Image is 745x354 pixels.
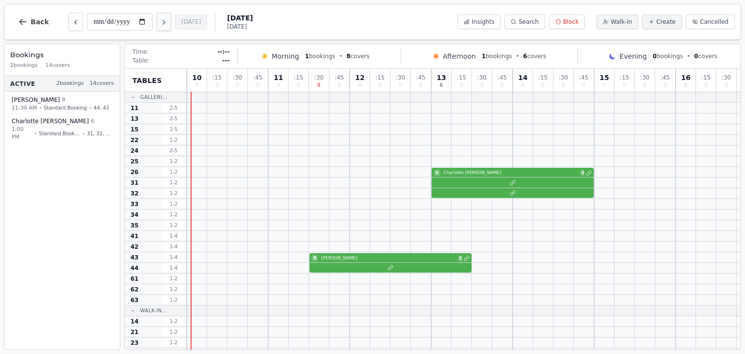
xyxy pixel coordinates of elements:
span: : 15 [294,75,303,80]
span: --:-- [217,48,229,56]
span: Insights [471,18,494,26]
span: 1 - 2 [162,339,185,346]
span: 0 [358,83,361,88]
span: [DATE] [227,13,253,23]
span: : 45 [661,75,670,80]
button: Previous day [68,13,83,31]
span: 1 - 2 [162,200,185,208]
span: 0 [562,83,565,88]
span: 26 [130,168,139,176]
span: 14 covers [90,80,114,88]
span: 1 - 4 [162,243,185,250]
button: Cancelled [686,15,735,29]
span: 31, 32, 26 [87,129,111,137]
span: 1 - 4 [162,264,185,272]
span: Standard Booking [39,129,80,137]
span: 6 [434,170,440,177]
span: 0 [725,83,728,88]
span: 11 [130,104,139,112]
span: 0 [664,83,666,88]
span: 0 [480,83,483,88]
span: 22 [130,136,139,144]
span: 6 [440,83,443,88]
span: Walk-In... [140,307,167,314]
span: 63 [130,296,139,304]
span: 62 [130,286,139,293]
button: Walk-in [597,15,638,29]
span: : 30 [722,75,731,80]
span: : 15 [701,75,711,80]
span: : 30 [314,75,324,80]
span: 15 [130,126,139,133]
button: Create [642,15,682,29]
span: 0 [694,53,698,60]
span: 42 [130,243,139,251]
span: 3 [580,170,585,176]
span: 1 - 2 [162,179,185,186]
span: 0 [603,83,606,88]
span: 8 [62,96,65,104]
span: 1 - 2 [162,136,185,144]
span: 34 [130,211,139,219]
span: : 30 [477,75,486,80]
span: Table: [132,57,149,64]
span: 1 - 2 [162,275,185,282]
span: 14 [130,318,139,325]
span: 15 [599,74,609,81]
span: Evening [619,51,647,61]
span: 13 [437,74,446,81]
span: 1 - 2 [162,328,185,336]
span: covers [523,52,547,60]
span: 1 - 2 [162,296,185,304]
span: 8 [311,255,318,262]
span: bookings [653,52,683,60]
span: 44 [130,264,139,272]
span: 0 [195,83,198,88]
span: [DATE] [227,23,253,31]
button: Next day [157,13,171,31]
span: 44, 43 [94,104,109,112]
span: Charlotte [PERSON_NAME] [441,170,579,177]
span: • [39,104,42,112]
span: 0 [460,83,463,88]
span: 11:30 AM [12,104,37,112]
span: 13 [130,115,139,123]
span: Cancelled [700,18,729,26]
span: Time: [132,48,148,56]
h3: Bookings [10,50,114,60]
span: bookings [305,52,335,60]
span: [PERSON_NAME] [319,255,457,262]
span: bookings [482,52,512,60]
span: : 15 [212,75,222,80]
span: : 30 [233,75,242,80]
span: Walk-in [611,18,632,26]
span: Active [10,80,35,87]
span: 8 [317,83,320,88]
button: Search [504,15,545,29]
span: • [687,52,690,60]
span: 10 [192,74,201,81]
span: 1 - 2 [162,211,185,218]
span: 0 [338,83,340,88]
span: 2 bookings [10,62,38,70]
span: : 45 [498,75,507,80]
span: Back [31,18,49,25]
span: 33 [130,200,139,208]
span: 1 [482,53,486,60]
span: 0 [236,83,239,88]
span: 0 [684,83,687,88]
button: Charlotte [PERSON_NAME]61:00 PM•Standard Booking•31, 32, 26 [6,114,118,145]
span: 0 [399,83,402,88]
span: Standard Booking [44,104,87,112]
span: 0 [297,83,300,88]
button: Block [549,15,585,29]
span: 0 [704,83,707,88]
span: • [34,129,37,137]
span: 16 [681,74,690,81]
span: : 15 [375,75,385,80]
span: 0 [419,83,422,88]
span: 0 [582,83,585,88]
span: 12 [355,74,364,81]
span: 0 [623,83,626,88]
span: • [516,52,519,60]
